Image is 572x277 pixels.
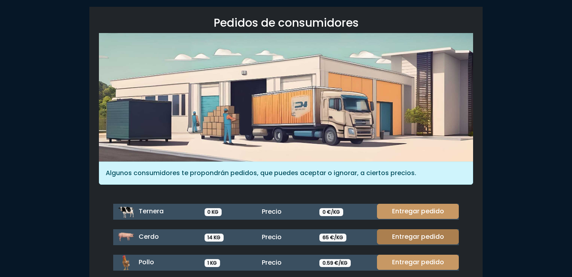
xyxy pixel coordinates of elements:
img: orders.jpg [99,33,473,162]
span: 0 €/KG [319,208,343,216]
img: cerdo.png [118,229,134,245]
img: ternera.png [118,204,134,220]
span: Pollo [139,257,154,267]
div: Algunos consumidores te propondrán pedidos, que puedes aceptar o ignorar, a ciertos precios. [99,162,473,185]
span: 0 KG [205,208,222,216]
span: Cerdo [139,232,159,241]
a: Entregar pedido [377,204,459,219]
span: 65 €/KG [319,234,346,242]
div: Precio [257,207,315,217]
div: Precio [257,258,315,267]
span: 0.59 €/KG [319,259,351,267]
a: Entregar pedido [377,255,459,270]
a: Entregar pedido [377,229,459,244]
span: 1 KG [205,259,220,267]
img: pollo.png [118,255,134,271]
div: Precio [257,232,315,242]
h3: Pedidos de consumidores [99,16,473,30]
span: Ternera [139,207,164,216]
span: 14 KG [205,234,224,242]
